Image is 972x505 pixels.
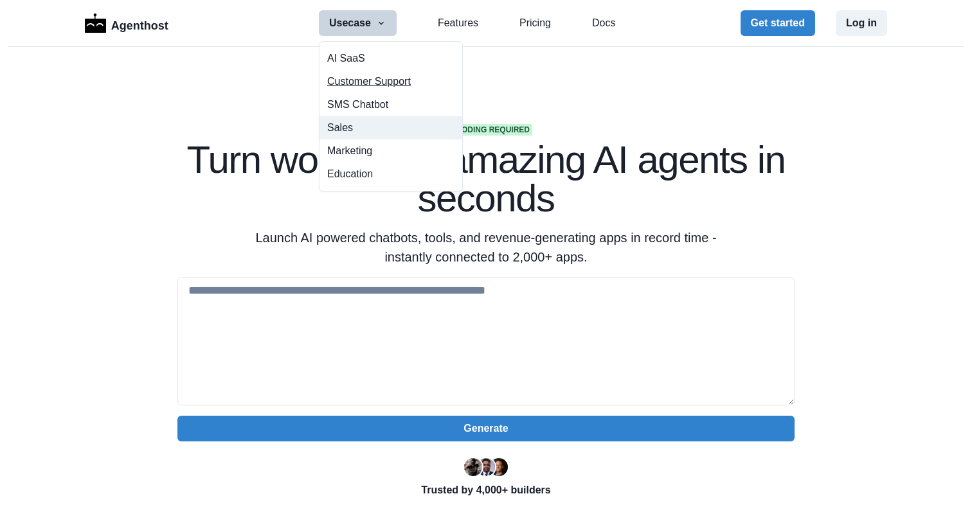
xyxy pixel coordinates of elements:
p: Trusted by 4,000+ builders [177,483,795,498]
a: Pricing [519,15,551,31]
img: Logo [85,13,106,33]
button: Usecase [319,10,397,36]
h1: Turn words into amazing AI agents in seconds [177,141,795,218]
a: SMS Chatbot [319,93,462,116]
span: No coding required [440,124,532,136]
p: Agenthost [111,12,168,35]
button: Marketing [319,139,462,163]
button: Get started [741,10,815,36]
button: Sales [319,116,462,139]
a: Docs [592,15,615,31]
img: Segun Adebayo [477,458,495,476]
img: Ryan Florence [464,458,482,476]
p: Launch AI powered chatbots, tools, and revenue-generating apps in record time - instantly connect... [239,228,733,267]
button: Customer Support [319,70,462,93]
button: Log in [836,10,887,36]
button: AI SaaS [319,47,462,70]
button: Education [319,163,462,186]
img: Kent Dodds [490,458,508,476]
a: Features [438,15,478,31]
a: LogoAgenthost [85,12,168,35]
button: Generate [177,416,795,441]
